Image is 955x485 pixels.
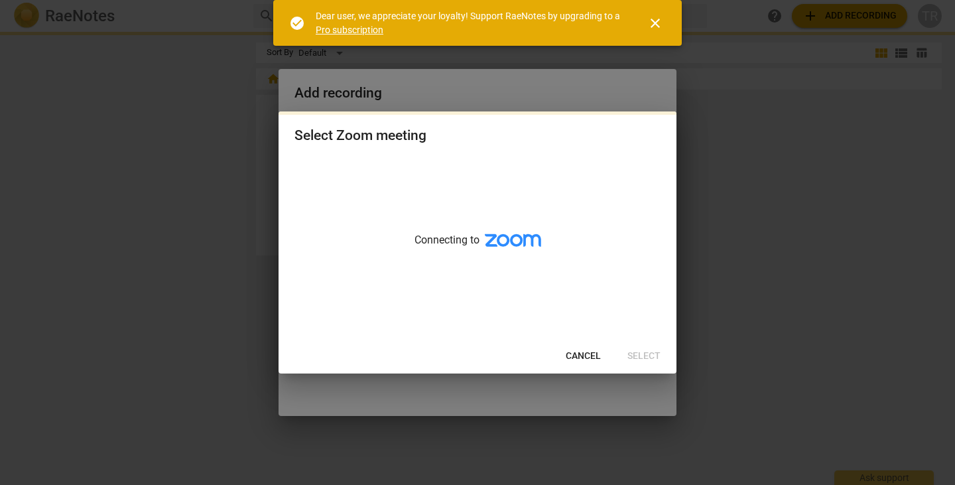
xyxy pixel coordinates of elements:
a: Pro subscription [316,25,383,35]
div: Connecting to [279,157,676,339]
div: Dear user, we appreciate your loyalty! Support RaeNotes by upgrading to a [316,9,623,36]
span: check_circle [289,15,305,31]
button: Close [639,7,671,39]
button: Cancel [555,344,611,368]
span: Cancel [566,350,601,363]
div: Select Zoom meeting [294,127,426,144]
span: close [647,15,663,31]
